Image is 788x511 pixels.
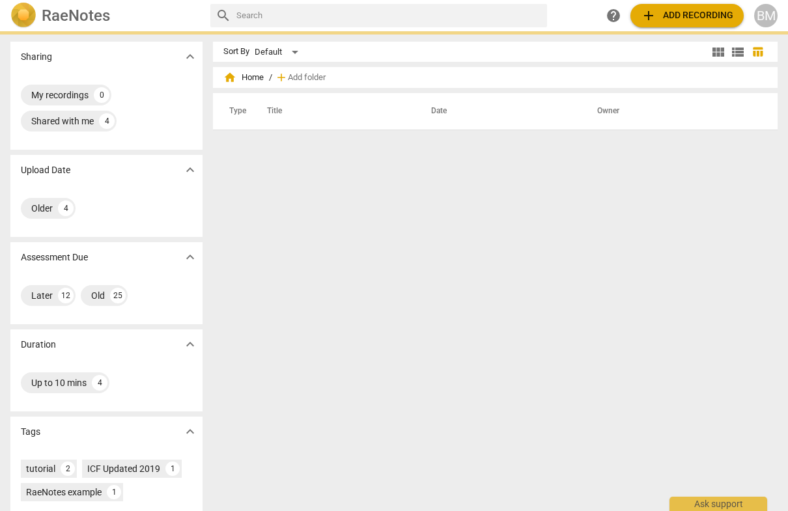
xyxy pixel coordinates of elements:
[92,375,107,391] div: 4
[182,162,198,178] span: expand_more
[275,71,288,84] span: add
[728,42,748,62] button: List view
[415,93,582,130] th: Date
[165,462,180,476] div: 1
[752,46,764,58] span: table_chart
[21,425,40,439] p: Tags
[87,462,160,475] div: ICF Updated 2019
[748,42,767,62] button: Table view
[31,115,94,128] div: Shared with me
[641,8,656,23] span: add
[58,200,74,216] div: 4
[31,289,53,302] div: Later
[94,87,109,103] div: 0
[709,42,728,62] button: Tile view
[711,44,726,60] span: view_module
[31,376,87,389] div: Up to 10 mins
[730,44,746,60] span: view_list
[182,249,198,265] span: expand_more
[180,160,200,180] button: Show more
[182,424,198,439] span: expand_more
[630,4,744,27] button: Upload
[21,50,52,64] p: Sharing
[10,3,36,29] img: Logo
[236,5,542,26] input: Search
[219,93,251,130] th: Type
[602,4,625,27] a: Help
[182,337,198,352] span: expand_more
[21,163,70,177] p: Upload Date
[21,251,88,264] p: Assessment Due
[606,8,621,23] span: help
[110,288,126,303] div: 25
[26,486,102,499] div: RaeNotes example
[669,497,767,511] div: Ask support
[216,8,231,23] span: search
[255,42,303,62] div: Default
[182,49,198,64] span: expand_more
[180,47,200,66] button: Show more
[223,71,264,84] span: Home
[21,338,56,352] p: Duration
[288,73,326,83] span: Add folder
[91,289,105,302] div: Old
[26,462,55,475] div: tutorial
[251,93,416,130] th: Title
[180,247,200,267] button: Show more
[58,288,74,303] div: 12
[31,89,89,102] div: My recordings
[223,71,236,84] span: home
[31,202,53,215] div: Older
[754,4,778,27] button: BM
[107,485,121,499] div: 1
[42,7,110,25] h2: RaeNotes
[180,335,200,354] button: Show more
[269,73,272,83] span: /
[10,3,200,29] a: LogoRaeNotes
[223,47,249,57] div: Sort By
[99,113,115,129] div: 4
[61,462,75,476] div: 2
[641,8,733,23] span: Add recording
[180,422,200,441] button: Show more
[582,93,764,130] th: Owner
